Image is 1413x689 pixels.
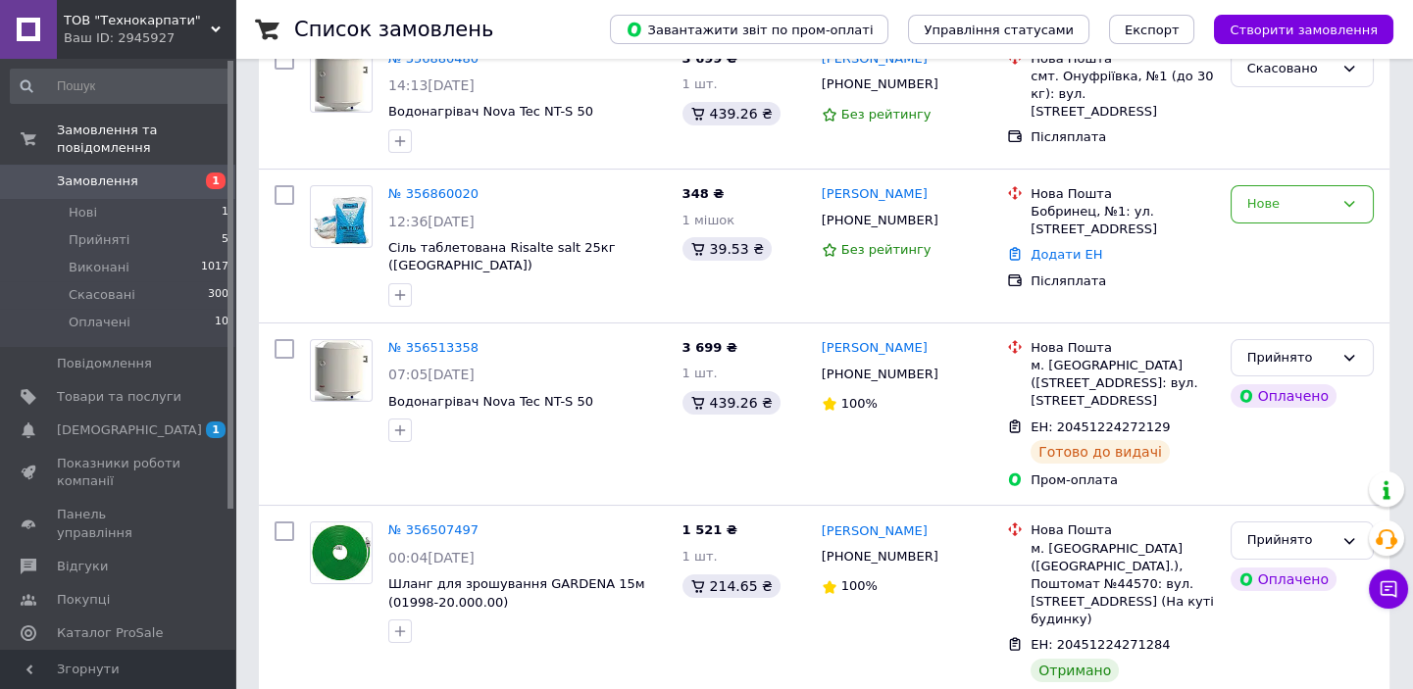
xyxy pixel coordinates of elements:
a: Фото товару [310,50,373,113]
span: 1 мішок [682,213,735,227]
span: Без рейтингу [841,242,932,257]
div: [PHONE_NUMBER] [818,544,942,569]
span: 1 шт. [682,366,718,380]
h1: Список замовлень [294,18,493,41]
span: 1 [222,204,228,221]
div: Нова Пошта [1031,185,1214,203]
img: Фото товару [315,340,368,401]
input: Пошук [10,69,230,104]
a: Фото товару [310,339,373,402]
a: Сіль таблетована Risalte salt 25кг ([GEOGRAPHIC_DATA]) [388,240,615,273]
a: [PERSON_NAME] [822,522,928,541]
span: Товари та послуги [57,388,181,406]
span: 1 шт. [682,549,718,564]
div: Пром-оплата [1031,471,1214,489]
img: Фото товару [315,51,368,112]
button: Чат з покупцем [1369,569,1408,609]
span: Замовлення [57,172,138,190]
span: 1 [206,421,226,438]
span: Панель управління [57,506,181,541]
a: № 356880480 [388,51,479,66]
span: Скасовані [69,286,135,304]
span: Відгуки [57,558,108,575]
div: Прийнято [1247,530,1334,551]
span: ТОВ "Технокарпати" [64,12,211,29]
span: Прийняті [69,231,129,249]
a: [PERSON_NAME] [822,339,928,358]
span: 3 699 ₴ [682,51,737,66]
div: Післяплата [1031,272,1214,290]
a: [PERSON_NAME] [822,185,928,204]
button: Завантажити звіт по пром-оплаті [610,15,888,44]
div: Оплачено [1231,384,1337,408]
div: [PHONE_NUMBER] [818,208,942,233]
a: Шланг для зрошування GARDENA 15м (01998-20.000.00) [388,576,645,610]
span: [DEMOGRAPHIC_DATA] [57,421,202,439]
div: м. [GEOGRAPHIC_DATA] ([STREET_ADDRESS]: вул. [STREET_ADDRESS] [1031,357,1214,411]
span: Показники роботи компанії [57,455,181,490]
a: № 356860020 [388,186,479,201]
div: Нова Пошта [1031,339,1214,357]
span: 100% [841,396,878,411]
span: 300 [208,286,228,304]
span: 12:36[DATE] [388,214,475,229]
div: Отримано [1031,659,1119,682]
a: Додати ЕН [1031,247,1102,262]
span: Без рейтингу [841,107,932,122]
div: [PHONE_NUMBER] [818,72,942,97]
span: Замовлення та повідомлення [57,122,235,157]
a: № 356507497 [388,522,479,537]
a: № 356513358 [388,340,479,355]
div: Нове [1247,194,1334,215]
button: Управління статусами [908,15,1089,44]
span: Повідомлення [57,355,152,372]
div: Готово до видачі [1031,440,1170,464]
span: Завантажити звіт по пром-оплаті [626,21,873,38]
span: Управління статусами [924,23,1074,37]
img: Фото товару [314,186,369,247]
span: ЕН: 20451224271284 [1031,637,1170,652]
span: 5 [222,231,228,249]
span: Виконані [69,259,129,276]
span: 1 шт. [682,76,718,91]
span: 10 [215,314,228,331]
span: Створити замовлення [1230,23,1378,37]
div: Ваш ID: 2945927 [64,29,235,47]
div: смт. Онуфріївка, №1 (до 30 кг): вул. [STREET_ADDRESS] [1031,68,1214,122]
div: Оплачено [1231,567,1337,591]
a: Створити замовлення [1194,22,1393,36]
div: 439.26 ₴ [682,102,781,125]
span: 1 521 ₴ [682,522,737,537]
span: Оплачені [69,314,130,331]
span: 1 [206,172,226,189]
button: Створити замовлення [1214,15,1393,44]
span: Нові [69,204,97,221]
a: Водонагрівач Nova Tec NT-S 50 [388,394,593,409]
span: 14:13[DATE] [388,77,475,93]
a: Фото товару [310,185,373,248]
div: 214.65 ₴ [682,574,781,598]
span: 1017 [201,259,228,276]
span: 348 ₴ [682,186,725,201]
button: Експорт [1109,15,1195,44]
a: Фото товару [310,521,373,584]
img: Фото товару [311,522,372,583]
div: м. [GEOGRAPHIC_DATA] ([GEOGRAPHIC_DATA].), Поштомат №44570: вул. [STREET_ADDRESS] (На куті будинку) [1031,540,1214,629]
span: ЕН: 20451224272129 [1031,419,1170,434]
div: Післяплата [1031,128,1214,146]
div: [PHONE_NUMBER] [818,362,942,387]
span: 3 699 ₴ [682,340,737,355]
span: 100% [841,578,878,593]
span: Каталог ProSale [57,624,163,642]
div: Прийнято [1247,348,1334,369]
div: Нова Пошта [1031,521,1214,539]
span: 00:04[DATE] [388,550,475,566]
div: Скасовано [1247,59,1334,79]
span: Експорт [1125,23,1180,37]
span: Водонагрівач Nova Tec NT-S 50 [388,104,593,119]
span: Покупці [57,591,110,609]
div: 439.26 ₴ [682,391,781,415]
